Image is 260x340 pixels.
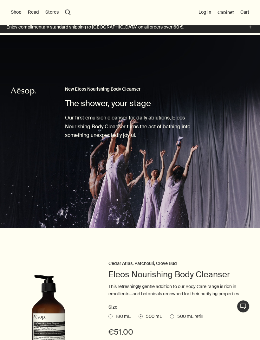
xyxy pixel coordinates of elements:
h1: The shower, your stage [65,98,195,109]
h2: Eleos Nourishing Body Cleanser [108,269,249,280]
span: 500 mL [143,313,162,320]
span: 180 mL [113,313,131,320]
p: Enjoy complimentary standard shipping to [GEOGRAPHIC_DATA] on all orders over 60 €. [6,24,240,30]
svg: Aesop [11,87,36,96]
button: Stores [45,9,59,16]
button: Enjoy complimentary standard shipping to [GEOGRAPHIC_DATA] on all orders over 60 €. [6,23,254,31]
button: Open search [65,10,71,15]
span: 500 mL refill [174,313,203,320]
h3: Cedar Atlas, Patchouli, Clove Bud [108,260,249,267]
button: Shop [11,9,22,16]
a: Aesop [9,85,38,99]
button: Read [28,9,39,16]
a: Cabinet [218,10,234,15]
h2: Size [108,304,249,311]
span: €51.00 [108,327,133,337]
p: This refreshingly gentle addition to our Body Care range is rich in emollients—and botanicals ren... [108,283,249,297]
h2: New Eleos Nourishing Body Cleanser [65,86,195,93]
p: Our first emulsion cleanser for daily ablutions, Eleos Nourishing Body Cleanser turns the act of ... [65,113,195,139]
button: Cart [240,9,249,16]
button: Chat en direct [237,300,250,313]
button: Log in [198,9,211,16]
